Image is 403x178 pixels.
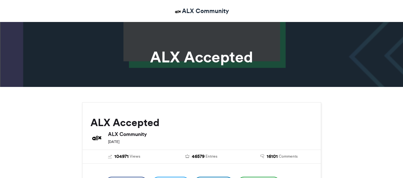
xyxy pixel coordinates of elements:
h1: ALX Accepted [25,49,378,65]
small: [DATE] [108,139,119,144]
img: ALX Community [90,132,103,144]
img: ALX Community [174,8,182,16]
span: 46579 [192,153,205,160]
a: 16101 Comments [245,153,313,160]
h6: ALX Community [108,132,313,137]
span: Views [130,153,140,159]
span: 16101 [267,153,278,160]
span: Entries [205,153,217,159]
a: 104971 Views [90,153,158,160]
a: ALX Community [174,6,229,16]
span: 104971 [114,153,129,160]
h2: ALX Accepted [90,117,313,128]
span: Comments [279,153,298,159]
a: 46579 Entries [168,153,235,160]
